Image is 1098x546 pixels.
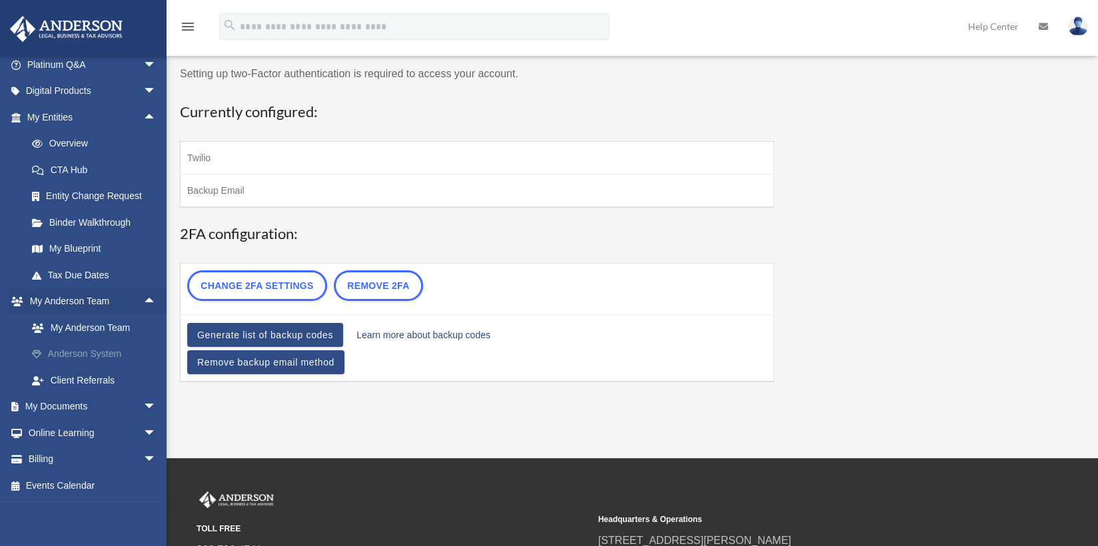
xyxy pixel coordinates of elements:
[143,446,170,473] span: arrow_drop_down
[9,78,177,105] a: Digital Productsarrow_drop_down
[9,288,177,315] a: My Anderson Teamarrow_drop_up
[19,209,177,236] a: Binder Walkthrough
[180,19,196,35] i: menu
[181,174,774,208] td: Backup Email
[180,224,774,244] h3: 2FA configuration:
[143,394,170,421] span: arrow_drop_down
[197,491,276,509] img: Anderson Advisors Platinum Portal
[9,51,177,78] a: Platinum Q&Aarrow_drop_down
[9,104,177,131] a: My Entitiesarrow_drop_up
[143,78,170,105] span: arrow_drop_down
[180,23,196,35] a: menu
[143,104,170,131] span: arrow_drop_up
[9,394,177,420] a: My Documentsarrow_drop_down
[19,131,177,157] a: Overview
[197,522,589,536] small: TOLL FREE
[9,419,177,446] a: Online Learningarrow_drop_down
[223,18,237,33] i: search
[9,446,177,473] a: Billingarrow_drop_down
[143,419,170,447] span: arrow_drop_down
[598,535,792,546] a: [STREET_ADDRESS][PERSON_NAME]
[143,51,170,79] span: arrow_drop_down
[19,341,177,368] a: Anderson System
[6,16,127,42] img: Anderson Advisors Platinum Portal
[143,288,170,316] span: arrow_drop_up
[181,142,774,174] td: Twilio
[1068,17,1088,36] img: User Pic
[180,65,774,83] p: Setting up two-Factor authentication is required to access your account.
[356,326,490,344] a: Learn more about backup codes
[180,102,774,123] h3: Currently configured:
[19,367,177,394] a: Client Referrals
[9,472,177,499] a: Events Calendar
[19,314,177,341] a: My Anderson Team
[187,323,343,347] a: Generate list of backup codes
[19,183,177,210] a: Entity Change Request
[187,350,344,374] a: Remove backup email method
[19,156,177,183] a: CTA Hub
[334,270,423,301] a: Remove 2FA
[187,270,327,301] a: Change 2FA settings
[19,236,177,262] a: My Blueprint
[598,513,991,527] small: Headquarters & Operations
[19,262,177,288] a: Tax Due Dates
